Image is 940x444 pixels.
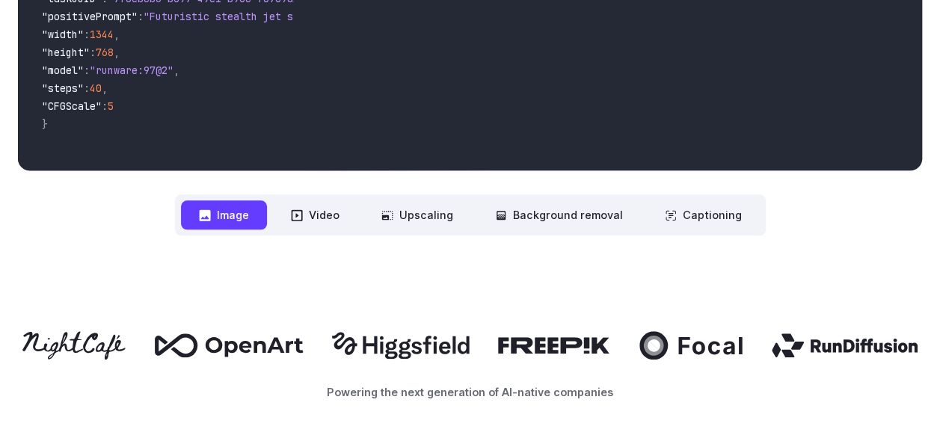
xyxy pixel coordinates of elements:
[96,46,114,59] span: 768
[90,28,114,41] span: 1344
[84,28,90,41] span: :
[181,200,267,229] button: Image
[173,64,179,77] span: ,
[42,46,90,59] span: "height"
[647,200,760,229] button: Captioning
[84,81,90,95] span: :
[114,46,120,59] span: ,
[144,10,688,23] span: "Futuristic stealth jet streaking through a neon-lit cityscape with glowing purple exhaust"
[90,64,173,77] span: "runware:97@2"
[42,81,84,95] span: "steps"
[102,81,108,95] span: ,
[42,99,102,113] span: "CFGScale"
[90,46,96,59] span: :
[102,99,108,113] span: :
[42,64,84,77] span: "model"
[138,10,144,23] span: :
[114,28,120,41] span: ,
[42,10,138,23] span: "positivePrompt"
[363,200,471,229] button: Upscaling
[90,81,102,95] span: 40
[273,200,357,229] button: Video
[18,383,922,401] p: Powering the next generation of AI-native companies
[108,99,114,113] span: 5
[42,28,84,41] span: "width"
[42,117,48,131] span: }
[477,200,641,229] button: Background removal
[84,64,90,77] span: :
